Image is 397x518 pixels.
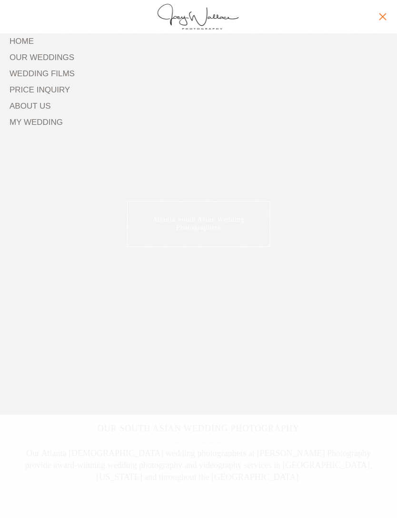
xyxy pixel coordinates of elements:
[10,33,387,50] a: Home
[10,114,387,131] a: My Wedding
[10,66,387,82] a: Wedding Films
[10,82,387,98] a: Price Inquiry
[10,98,387,114] a: About Us
[10,50,387,66] a: Our Weddings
